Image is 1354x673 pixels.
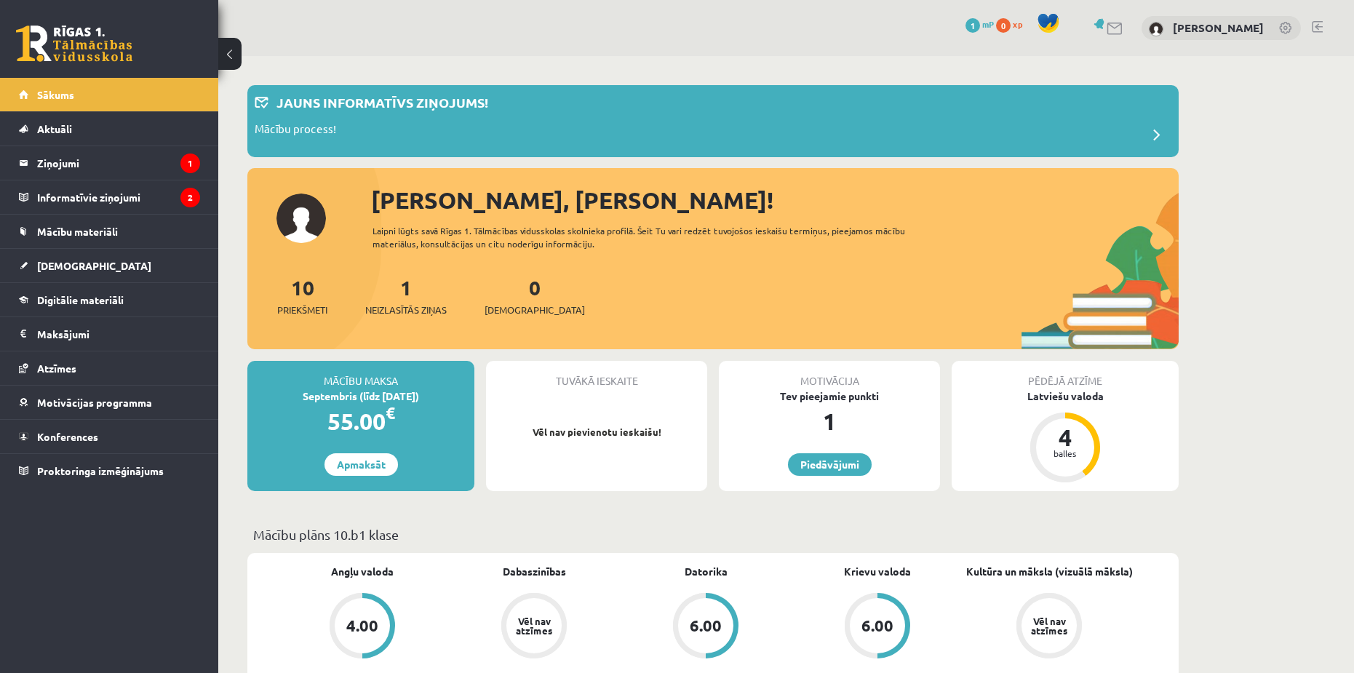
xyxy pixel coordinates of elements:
[1043,449,1087,458] div: balles
[966,564,1133,579] a: Kultūra un māksla (vizuālā māksla)
[965,18,994,30] a: 1 mP
[719,361,940,389] div: Motivācija
[1029,616,1070,635] div: Vēl nav atzīmes
[19,180,200,214] a: Informatīvie ziņojumi2
[277,274,327,317] a: 10Priekšmeti
[1043,426,1087,449] div: 4
[277,303,327,317] span: Priekšmeti
[792,593,963,661] a: 6.00
[37,88,74,101] span: Sākums
[861,618,893,634] div: 6.00
[486,361,707,389] div: Tuvākā ieskaite
[324,453,398,476] a: Apmaksāt
[37,259,151,272] span: [DEMOGRAPHIC_DATA]
[996,18,1030,30] a: 0 xp
[180,188,200,207] i: 2
[685,564,728,579] a: Datorika
[37,180,200,214] legend: Informatīvie ziņojumi
[37,225,118,238] span: Mācību materiāli
[331,564,394,579] a: Angļu valoda
[19,215,200,248] a: Mācību materiāli
[514,616,554,635] div: Vēl nav atzīmes
[19,146,200,180] a: Ziņojumi1
[965,18,980,33] span: 1
[37,317,200,351] legend: Maksājumi
[448,593,620,661] a: Vēl nav atzīmes
[386,402,395,423] span: €
[365,303,447,317] span: Neizlasītās ziņas
[19,249,200,282] a: [DEMOGRAPHIC_DATA]
[996,18,1011,33] span: 0
[19,317,200,351] a: Maksājumi
[788,453,872,476] a: Piedāvājumi
[276,593,448,661] a: 4.00
[19,454,200,487] a: Proktoringa izmēģinājums
[37,122,72,135] span: Aktuāli
[690,618,722,634] div: 6.00
[493,425,700,439] p: Vēl nav pievienotu ieskaišu!
[19,112,200,146] a: Aktuāli
[952,389,1179,404] div: Latviešu valoda
[952,361,1179,389] div: Pēdējā atzīme
[620,593,792,661] a: 6.00
[503,564,566,579] a: Dabaszinības
[1013,18,1022,30] span: xp
[719,389,940,404] div: Tev pieejamie punkti
[373,224,931,250] div: Laipni lūgts savā Rīgas 1. Tālmācības vidusskolas skolnieka profilā. Šeit Tu vari redzēt tuvojošo...
[19,386,200,419] a: Motivācijas programma
[16,25,132,62] a: Rīgas 1. Tālmācības vidusskola
[37,430,98,443] span: Konferences
[485,274,585,317] a: 0[DEMOGRAPHIC_DATA]
[1173,20,1264,35] a: [PERSON_NAME]
[247,389,474,404] div: Septembris (līdz [DATE])
[37,464,164,477] span: Proktoringa izmēģinājums
[37,396,152,409] span: Motivācijas programma
[37,293,124,306] span: Digitālie materiāli
[485,303,585,317] span: [DEMOGRAPHIC_DATA]
[255,121,336,141] p: Mācību process!
[982,18,994,30] span: mP
[1149,22,1163,36] img: Tomass Niks Jansons
[952,389,1179,485] a: Latviešu valoda 4 balles
[844,564,911,579] a: Krievu valoda
[37,146,200,180] legend: Ziņojumi
[346,618,378,634] div: 4.00
[247,361,474,389] div: Mācību maksa
[963,593,1135,661] a: Vēl nav atzīmes
[19,351,200,385] a: Atzīmes
[253,525,1173,544] p: Mācību plāns 10.b1 klase
[247,404,474,439] div: 55.00
[180,154,200,173] i: 1
[371,183,1179,218] div: [PERSON_NAME], [PERSON_NAME]!
[719,404,940,439] div: 1
[37,362,76,375] span: Atzīmes
[19,420,200,453] a: Konferences
[19,78,200,111] a: Sākums
[19,283,200,316] a: Digitālie materiāli
[276,92,488,112] p: Jauns informatīvs ziņojums!
[255,92,1171,150] a: Jauns informatīvs ziņojums! Mācību process!
[365,274,447,317] a: 1Neizlasītās ziņas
